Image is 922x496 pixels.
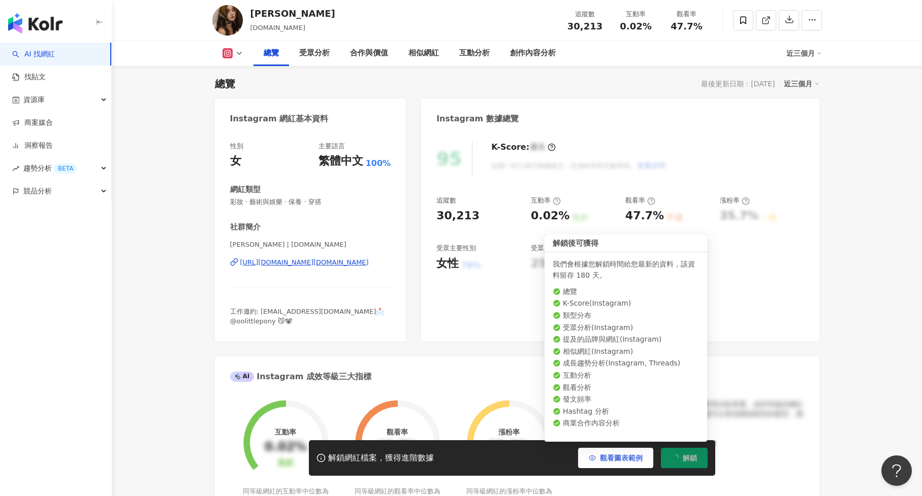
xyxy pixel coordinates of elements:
[12,141,53,151] a: 洞察報告
[23,157,77,180] span: 趨勢分析
[8,13,62,34] img: logo
[671,21,702,31] span: 47.7%
[230,240,391,249] span: [PERSON_NAME] | [DOMAIN_NAME]
[701,80,775,88] div: 最後更新日期：[DATE]
[250,24,306,31] span: [DOMAIN_NAME]
[625,208,664,224] div: 47.7%
[567,21,602,31] span: 30,213
[230,184,261,195] div: 網紅類型
[531,196,561,205] div: 互動率
[553,407,699,417] li: Hashtag 分析
[661,448,708,468] button: 解鎖
[436,244,476,253] div: 受眾主要性別
[230,153,241,169] div: 女
[23,88,45,111] span: 資源庫
[319,142,345,151] div: 主要語言
[230,142,243,151] div: 性別
[23,180,52,203] span: 競品分析
[212,5,243,36] img: KOL Avatar
[553,335,699,345] li: 提及的品牌與網紅 ( Instagram )
[617,9,655,19] div: 互動率
[620,21,651,31] span: 0.02%
[553,347,699,357] li: 相似網紅 ( Instagram )
[12,72,46,82] a: 找貼文
[299,47,330,59] div: 受眾分析
[671,453,679,462] span: loading
[275,428,296,436] div: 互動率
[215,77,235,91] div: 總覽
[54,163,77,174] div: BETA
[387,428,408,436] div: 觀看率
[240,258,369,267] div: [URL][DOMAIN_NAME][DOMAIN_NAME]
[459,47,490,59] div: 互動分析
[553,323,699,333] li: 受眾分析 ( Instagram )
[436,196,456,205] div: 追蹤數
[12,165,19,172] span: rise
[230,258,391,267] a: [URL][DOMAIN_NAME][DOMAIN_NAME]
[720,196,750,205] div: 漲粉率
[545,235,707,252] div: 解鎖後可獲得
[230,308,385,324] span: 工作邀約: [EMAIL_ADDRESS][DOMAIN_NAME]📩 @oolittlepony 😼🐨
[553,358,699,369] li: 成長趨勢分析 ( Instagram, Threads )
[600,454,643,462] span: 觀看圖表範例
[319,153,363,169] div: 繁體中文
[784,77,819,90] div: 近三個月
[553,383,699,393] li: 觀看分析
[250,7,335,20] div: [PERSON_NAME]
[553,311,699,321] li: 類型分布
[625,196,655,205] div: 觀看率
[553,258,699,281] div: 我們會根據您解鎖時間給您最新的資料，該資料留存 180 天。
[230,372,255,382] div: AI
[12,118,53,128] a: 商案媒合
[230,113,329,124] div: Instagram 網紅基本資料
[366,158,391,169] span: 100%
[553,371,699,381] li: 互動分析
[12,49,55,59] a: searchAI 找網紅
[553,287,699,297] li: 總覽
[667,9,706,19] div: 觀看率
[230,197,391,207] span: 彩妝 · 藝術與娛樂 · 保養 · 穿搭
[683,454,697,462] span: 解鎖
[786,45,822,61] div: 近三個月
[531,244,570,253] div: 受眾主要年齡
[553,299,699,309] li: K-Score ( Instagram )
[230,371,371,382] div: Instagram 成效等級三大指標
[436,113,519,124] div: Instagram 數據總覽
[491,142,556,153] div: K-Score :
[350,47,388,59] div: 合作與價值
[328,453,434,464] div: 解鎖網紅檔案，獲得進階數據
[230,222,261,233] div: 社群簡介
[264,47,279,59] div: 總覽
[553,418,699,428] li: 商業合作內容分析
[510,47,556,59] div: 創作內容分析
[531,208,569,224] div: 0.02%
[578,448,653,468] button: 觀看圖表範例
[566,9,605,19] div: 追蹤數
[408,47,439,59] div: 相似網紅
[436,208,480,224] div: 30,213
[436,256,459,272] div: 女性
[498,428,520,436] div: 漲粉率
[553,394,699,405] li: 發文頻率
